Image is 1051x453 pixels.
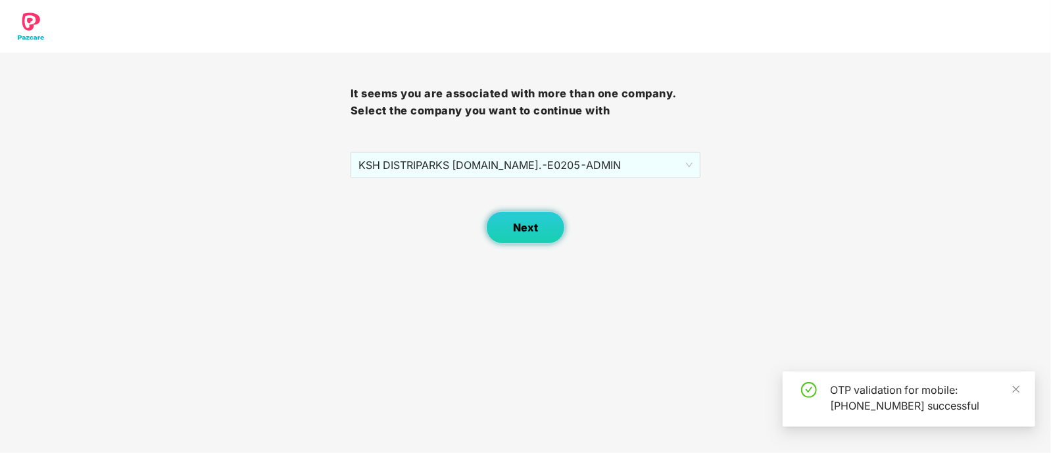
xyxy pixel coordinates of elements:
span: Next [513,222,538,234]
h3: It seems you are associated with more than one company. Select the company you want to continue with [351,85,701,119]
span: KSH DISTRIPARKS [DOMAIN_NAME]. - E0205 - ADMIN [358,153,693,178]
div: OTP validation for mobile: [PHONE_NUMBER] successful [830,382,1019,414]
span: check-circle [801,382,817,398]
button: Next [486,211,565,244]
span: close [1012,385,1021,394]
